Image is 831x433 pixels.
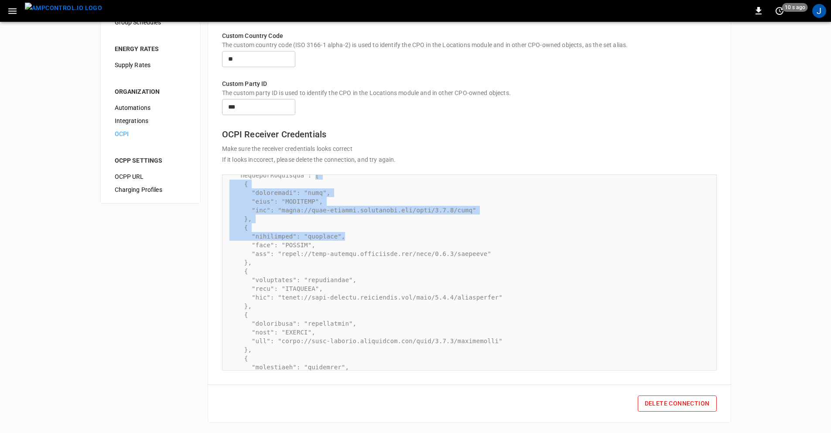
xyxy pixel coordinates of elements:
[115,116,186,126] span: Integrations
[108,127,193,140] div: OCPI
[25,3,102,14] img: ampcontrol.io logo
[115,156,186,165] div: OCPP SETTINGS
[115,172,186,181] span: OCPP URL
[773,4,787,18] button: set refresh interval
[222,31,717,41] p: Custom Country Code
[115,87,186,96] div: ORGANIZATION
[115,103,186,113] span: Automations
[108,16,193,29] div: Group Schedules
[108,58,193,72] div: Supply Rates
[115,185,186,194] span: Charging Profiles
[108,101,193,114] div: Automations
[782,3,808,12] span: 10 s ago
[222,89,717,97] p: The custom party ID is used to identify the CPO in the Locations module and in other CPO-owned ob...
[812,4,826,18] div: profile-icon
[222,144,717,153] p: Make sure the receiver credentials looks correct
[115,130,186,139] span: OCPI
[638,395,717,412] button: Delete Connection
[108,114,193,127] div: Integrations
[222,79,717,89] p: Custom Party ID
[115,61,186,70] span: Supply Rates
[222,127,717,141] h6: OCPI Receiver Credentials
[222,155,717,164] p: If it looks inccorect, please delete the connection, and try again.
[222,41,717,49] p: The custom country code (ISO 3166-1 alpha-2) is used to identify the CPO in the Locations module ...
[108,170,193,183] div: OCPP URL
[108,183,193,196] div: Charging Profiles
[115,44,186,53] div: ENERGY RATES
[115,18,186,27] span: Group Schedules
